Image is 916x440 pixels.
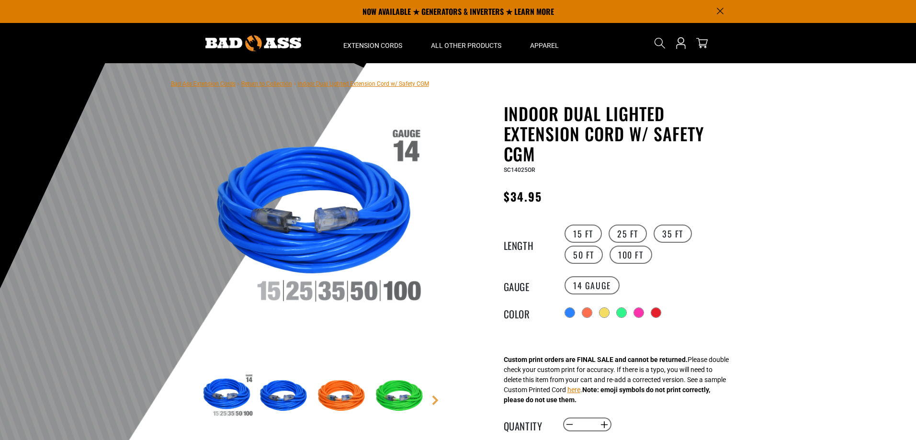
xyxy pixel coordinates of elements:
nav: breadcrumbs [171,78,429,89]
label: 50 FT [565,246,603,264]
span: Apparel [530,41,559,50]
a: Return to Collection [241,80,292,87]
span: Extension Cords [343,41,402,50]
a: Next [430,395,440,405]
span: Indoor Dual Lighted Extension Cord w/ Safety CGM [298,80,429,87]
summary: Extension Cords [329,23,417,63]
span: › [294,80,296,87]
label: Quantity [504,418,552,431]
summary: All Other Products [417,23,516,63]
div: Please double check your custom print for accuracy. If there is a typo, you will need to delete t... [504,355,729,405]
label: 35 FT [654,225,692,243]
img: orange [315,369,371,424]
a: Bad Ass Extension Cords [171,80,236,87]
img: Bad Ass Extension Cords [205,35,301,51]
label: 25 FT [609,225,647,243]
button: here [567,385,580,395]
span: $34.95 [504,188,542,205]
legend: Color [504,306,552,319]
span: SC14025OR [504,167,535,173]
label: 14 Gauge [565,276,620,294]
label: 15 FT [565,225,602,243]
img: green [373,369,429,424]
h1: Indoor Dual Lighted Extension Cord w/ Safety CGM [504,103,738,164]
span: All Other Products [431,41,501,50]
label: 100 FT [610,246,652,264]
summary: Search [652,35,667,51]
strong: Note: emoji symbols do not print correctly, please do not use them. [504,386,710,404]
img: blue [257,369,313,424]
strong: Custom print orders are FINAL SALE and cannot be returned. [504,356,688,363]
span: › [237,80,239,87]
legend: Length [504,238,552,250]
legend: Gauge [504,279,552,292]
summary: Apparel [516,23,573,63]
